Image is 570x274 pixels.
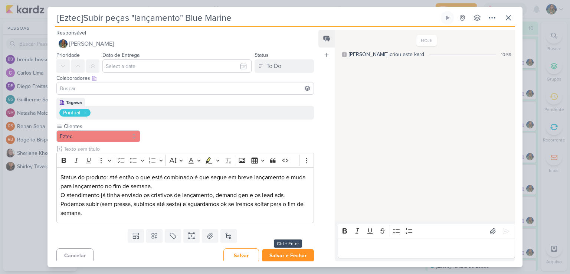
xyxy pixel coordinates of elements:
div: 10:59 [501,51,511,58]
input: Kard Sem Título [55,11,439,25]
input: Texto sem título [62,145,314,153]
button: To Do [255,59,314,73]
label: Status [255,52,269,58]
button: Salvar [223,248,259,263]
div: Ctrl + Enter [274,239,302,248]
label: Prioridade [56,52,80,58]
div: [PERSON_NAME] criou este kard [349,50,424,58]
input: Select a date [102,59,252,73]
button: [PERSON_NAME] [56,37,314,50]
div: Pontual [63,109,80,117]
div: Editor editing area: main [338,238,515,258]
div: To Do [266,62,281,71]
img: Isabella Gutierres [59,39,68,48]
div: Colaboradores [56,74,314,82]
div: Tagawa [66,99,82,106]
div: Ligar relógio [445,15,451,21]
label: Responsável [56,30,86,36]
div: Editor toolbar [56,153,314,167]
div: Editor toolbar [338,224,515,238]
button: Salvar e Fechar [262,249,314,262]
label: Clientes [63,123,140,130]
button: Eztec [56,130,140,142]
input: Buscar [58,84,312,93]
div: Editor editing area: main [56,167,314,224]
span: [PERSON_NAME] [69,39,114,48]
p: Status do produto: até então o que está combinado é que segue em breve lançamento e muda para lan... [60,173,310,191]
p: O atendimento já tinha enviado os criativos de lançamento, demand gen e os lead ads. Podemos subi... [60,191,310,218]
button: Cancelar [56,248,94,263]
label: Data de Entrega [102,52,140,58]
